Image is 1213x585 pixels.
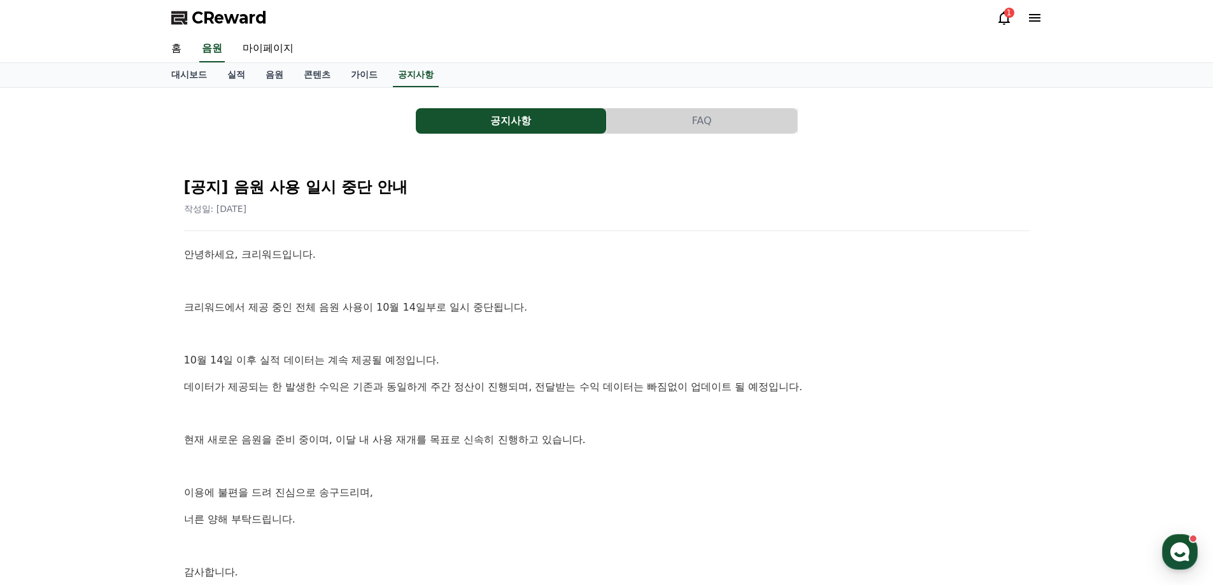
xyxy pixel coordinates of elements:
[184,484,1030,501] p: 이용에 불편을 드려 진심으로 송구드리며,
[217,63,255,87] a: 실적
[161,63,217,87] a: 대시보드
[184,352,1030,369] p: 10월 14일 이후 실적 데이터는 계속 제공될 예정입니다.
[192,8,267,28] span: CReward
[416,108,606,134] button: 공지사항
[607,108,798,134] a: FAQ
[184,246,1030,263] p: 안녕하세요, 크리워드입니다.
[997,10,1012,25] a: 1
[184,564,1030,581] p: 감사합니다.
[294,63,341,87] a: 콘텐츠
[232,36,304,62] a: 마이페이지
[1004,8,1014,18] div: 1
[161,36,192,62] a: 홈
[184,204,247,214] span: 작성일: [DATE]
[341,63,388,87] a: 가이드
[184,177,1030,197] h2: [공지] 음원 사용 일시 중단 안내
[416,108,607,134] a: 공지사항
[184,511,1030,528] p: 너른 양해 부탁드립니다.
[184,379,1030,395] p: 데이터가 제공되는 한 발생한 수익은 기존과 동일하게 주간 정산이 진행되며, 전달받는 수익 데이터는 빠짐없이 업데이트 될 예정입니다.
[393,63,439,87] a: 공지사항
[255,63,294,87] a: 음원
[199,36,225,62] a: 음원
[184,432,1030,448] p: 현재 새로운 음원을 준비 중이며, 이달 내 사용 재개를 목표로 신속히 진행하고 있습니다.
[607,108,797,134] button: FAQ
[171,8,267,28] a: CReward
[184,299,1030,316] p: 크리워드에서 제공 중인 전체 음원 사용이 10월 14일부로 일시 중단됩니다.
